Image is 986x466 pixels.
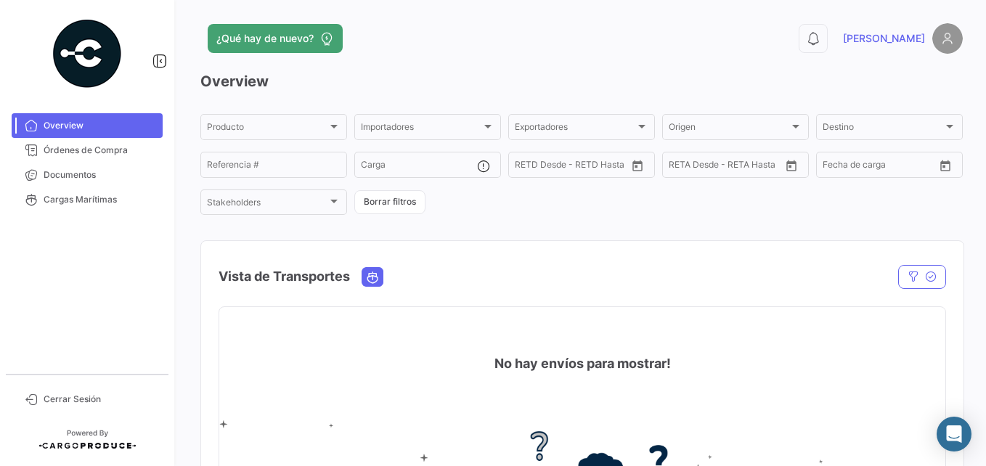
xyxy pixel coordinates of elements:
div: Abrir Intercom Messenger [937,417,971,451]
span: Cerrar Sesión [44,393,157,406]
h4: No hay envíos para mostrar! [494,353,671,374]
span: Exportadores [515,124,635,134]
span: Órdenes de Compra [44,144,157,157]
h3: Overview [200,71,963,91]
input: Desde [515,162,541,172]
button: Open calendar [781,155,802,176]
button: Borrar filtros [354,190,425,214]
img: placeholder-user.png [932,23,963,54]
span: Importadores [361,124,481,134]
button: Open calendar [627,155,648,176]
input: Hasta [705,162,758,172]
input: Hasta [551,162,604,172]
button: ¿Qué hay de nuevo? [208,24,343,53]
span: Stakeholders [207,200,327,210]
span: Producto [207,124,327,134]
input: Desde [669,162,695,172]
button: Ocean [362,268,383,286]
a: Overview [12,113,163,138]
a: Documentos [12,163,163,187]
span: Destino [823,124,943,134]
span: Overview [44,119,157,132]
input: Hasta [859,162,912,172]
span: Origen [669,124,789,134]
a: Órdenes de Compra [12,138,163,163]
span: [PERSON_NAME] [843,31,925,46]
span: Cargas Marítimas [44,193,157,206]
img: powered-by.png [51,17,123,90]
a: Cargas Marítimas [12,187,163,212]
button: Open calendar [934,155,956,176]
h4: Vista de Transportes [219,266,350,287]
input: Desde [823,162,849,172]
span: ¿Qué hay de nuevo? [216,31,314,46]
span: Documentos [44,168,157,181]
